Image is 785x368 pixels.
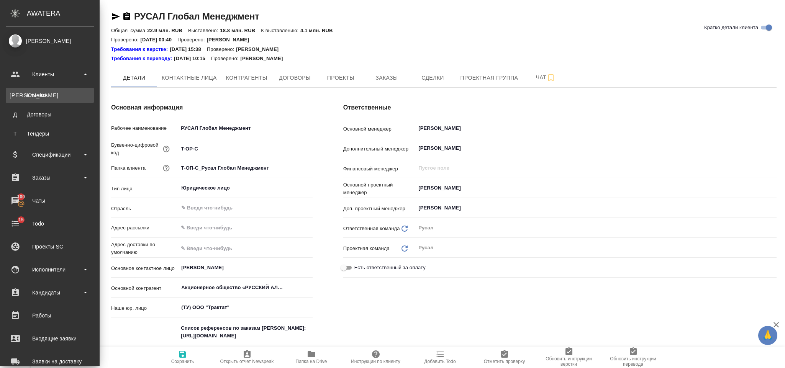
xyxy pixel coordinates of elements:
[161,144,171,154] button: Нужен для формирования номера заказа/сделки
[2,191,98,210] a: 100Чаты
[111,55,174,62] div: Нажми, чтобы открыть папку с инструкцией
[772,207,774,209] button: Open
[6,195,94,206] div: Чаты
[296,359,327,364] span: Папка на Drive
[111,46,170,53] a: Требования к верстке:
[6,287,94,298] div: Кандидаты
[408,347,472,368] button: Добавить Todo
[111,124,178,132] p: Рабочее наименование
[170,46,207,53] p: [DATE] 15:38
[424,359,456,364] span: Добавить Todo
[527,73,564,82] span: Чат
[6,37,94,45] div: [PERSON_NAME]
[134,11,259,21] a: РУСАЛ Глобал Менеджмент
[6,310,94,321] div: Работы
[27,6,100,21] div: AWATERA
[606,356,661,367] span: Обновить инструкции перевода
[343,205,416,213] p: Доп. проектный менеджер
[6,69,94,80] div: Клиенты
[220,28,261,33] p: 18.8 млн. RUB
[484,359,525,364] span: Отметить проверку
[171,359,194,364] span: Сохранить
[279,347,344,368] button: Папка на Drive
[111,304,178,312] p: Наше юр. лицо
[240,55,288,62] p: [PERSON_NAME]
[151,347,215,368] button: Сохранить
[111,37,141,43] p: Проверено:
[322,73,359,83] span: Проекты
[343,145,416,153] p: Дополнительный менеджер
[2,306,98,325] a: Работы
[6,241,94,252] div: Проекты SC
[141,37,178,43] p: [DATE] 00:40
[6,107,94,122] a: ДДоговоры
[772,187,774,189] button: Open
[6,126,94,141] a: ТТендеры
[111,285,178,292] p: Основной контрагент
[418,164,759,173] input: Пустое поле
[207,46,236,53] p: Проверено:
[116,73,152,83] span: Детали
[351,359,400,364] span: Инструкции по клиенту
[178,143,312,154] input: ✎ Введи что-нибудь
[308,307,310,308] button: Open
[111,241,178,256] p: Адрес доставки по умолчанию
[308,287,310,288] button: Open
[308,207,310,209] button: Open
[261,28,300,33] p: К выставлению:
[178,222,312,233] input: ✎ Введи что-нибудь
[10,92,90,99] div: Клиенты
[13,193,30,201] span: 100
[308,267,310,268] button: Open
[541,356,597,367] span: Обновить инструкции верстки
[758,326,777,345] button: 🙏
[368,73,405,83] span: Заказы
[226,73,267,83] span: Контрагенты
[162,73,217,83] span: Контактные лица
[188,28,220,33] p: Выставлено:
[111,141,161,157] p: Буквенно-цифровой код
[354,264,426,272] span: Есть ответственный за оплату
[220,359,274,364] span: Открыть отчет Newspeak
[472,347,537,368] button: Отметить проверку
[178,123,312,134] input: ✎ Введи что-нибудь
[111,164,146,172] p: Папка клиента
[537,347,601,368] button: Обновить инструкции верстки
[174,55,211,62] p: [DATE] 10:15
[111,265,178,272] p: Основное контактное лицо
[343,125,416,133] p: Основной менеджер
[111,103,313,112] h4: Основная информация
[308,187,310,189] button: Open
[236,46,284,53] p: [PERSON_NAME]
[180,203,284,213] input: ✎ Введи что-нибудь
[6,88,94,103] a: [PERSON_NAME]Клиенты
[111,55,174,62] a: Требования к переводу:
[300,28,338,33] p: 4.1 млн. RUB
[460,73,518,83] span: Проектная группа
[111,46,170,53] div: Нажми, чтобы открыть папку с инструкцией
[6,333,94,344] div: Входящие заявки
[6,172,94,183] div: Заказы
[122,12,131,21] button: Скопировать ссылку
[207,37,255,43] p: [PERSON_NAME]
[161,163,171,173] button: Название для папки на drive. Если его не заполнить, мы не сможем создать папку для клиента
[761,327,774,343] span: 🙏
[147,28,188,33] p: 22.9 млн. RUB
[6,149,94,160] div: Спецификации
[111,224,178,232] p: Адрес рассылки
[14,216,28,224] span: 15
[6,356,94,367] div: Заявки на доставку
[546,73,556,82] svg: Подписаться
[215,347,279,368] button: Открыть отчет Newspeak
[601,347,665,368] button: Обновить инструкции перевода
[343,225,400,232] p: Ответственная команда
[343,103,777,112] h4: Ответственные
[2,214,98,233] a: 15Todo
[211,55,241,62] p: Проверено:
[111,28,147,33] p: Общая сумма
[2,329,98,348] a: Входящие заявки
[414,73,451,83] span: Сделки
[178,243,312,254] input: ✎ Введи что-нибудь
[6,264,94,275] div: Исполнители
[772,128,774,129] button: Open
